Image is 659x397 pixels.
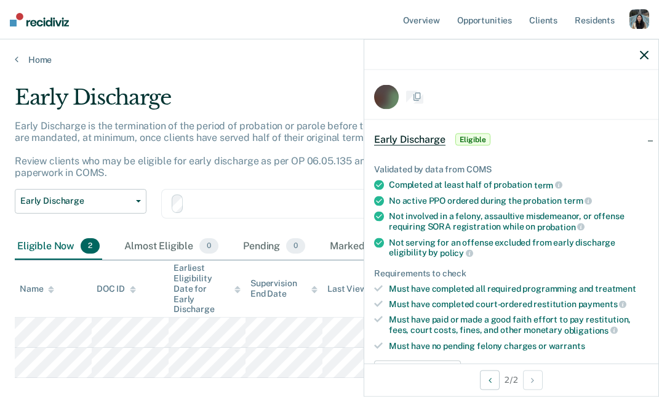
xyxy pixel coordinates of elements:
[523,370,543,390] button: Next Opportunity
[15,233,102,260] div: Eligible Now
[241,233,308,260] div: Pending
[174,263,241,315] div: Earliest Eligibility Date for Early Discharge
[564,196,592,206] span: term
[389,340,649,351] div: Must have no pending felony charges or
[364,120,658,159] div: Early DischargeEligible
[440,248,473,258] span: policy
[97,284,136,294] div: DOC ID
[374,164,649,175] div: Validated by data from COMS
[81,238,100,254] span: 2
[374,268,649,279] div: Requirements to check
[389,195,649,206] div: No active PPO ordered during the probation
[534,180,562,190] span: term
[327,233,437,260] div: Marked Ineligible
[537,222,585,231] span: probation
[578,299,627,309] span: payments
[374,361,461,385] button: Update status
[15,120,597,179] p: Early Discharge is the termination of the period of probation or parole before the full-term disc...
[250,278,318,299] div: Supervision End Date
[15,85,608,120] div: Early Discharge
[549,340,585,350] span: warrants
[480,370,500,390] button: Previous Opportunity
[455,134,490,146] span: Eligible
[389,315,649,335] div: Must have paid or made a good faith effort to pay restitution, fees, court costs, fines, and othe...
[122,233,221,260] div: Almost Eligible
[327,284,387,294] div: Last Viewed
[389,299,649,310] div: Must have completed court-ordered restitution
[564,325,618,335] span: obligations
[389,211,649,232] div: Not involved in a felony, assaultive misdemeanor, or offense requiring SORA registration while on
[374,134,445,146] span: Early Discharge
[15,54,644,65] a: Home
[595,283,636,293] span: treatment
[364,363,658,396] div: 2 / 2
[286,238,305,254] span: 0
[20,284,54,294] div: Name
[10,13,69,26] img: Recidiviz
[199,238,218,254] span: 0
[389,283,649,294] div: Must have completed all required programming and
[20,196,131,206] span: Early Discharge
[389,180,649,191] div: Completed at least half of probation
[389,237,649,258] div: Not serving for an offense excluded from early discharge eligibility by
